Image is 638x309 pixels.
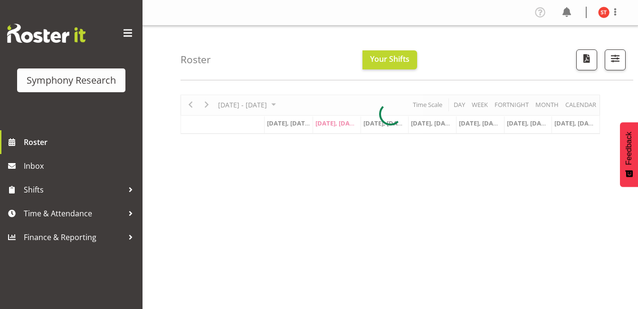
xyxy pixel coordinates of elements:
span: Your Shifts [370,54,409,64]
img: siavalua-tiai11860.jpg [598,7,609,18]
span: Time & Attendance [24,206,124,221]
div: Symphony Research [27,73,116,87]
button: Download a PDF of the roster according to the set date range. [576,49,597,70]
h4: Roster [181,54,211,65]
span: Shifts [24,183,124,197]
span: Feedback [625,132,633,165]
span: Inbox [24,159,138,173]
button: Your Shifts [362,50,417,69]
img: Rosterit website logo [7,24,86,43]
button: Feedback - Show survey [620,122,638,187]
span: Finance & Reporting [24,230,124,244]
button: Filter Shifts [605,49,626,70]
span: Roster [24,135,138,149]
